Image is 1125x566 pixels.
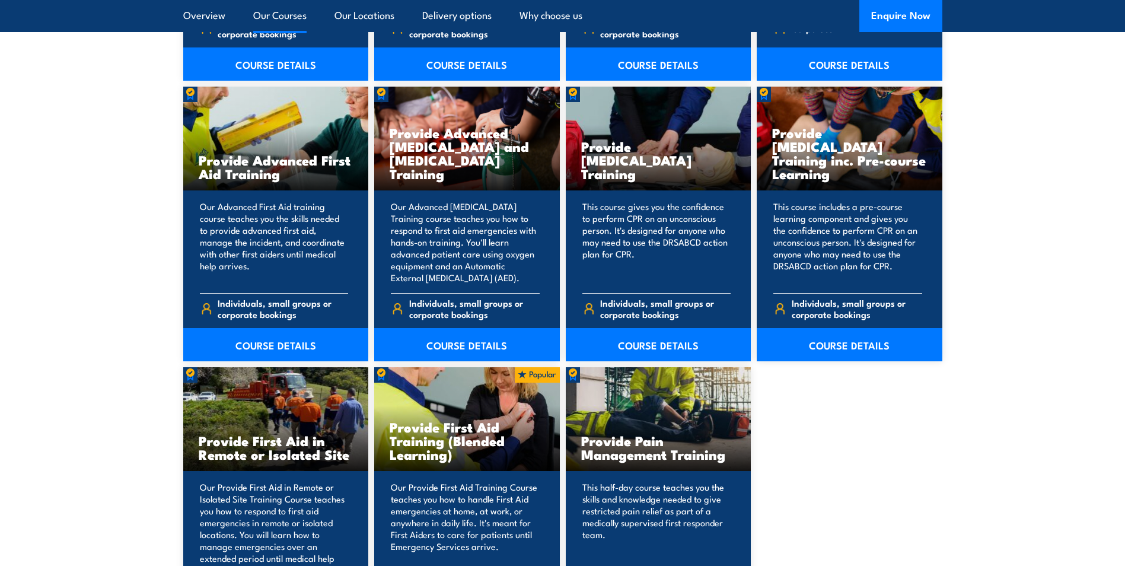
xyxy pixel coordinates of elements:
[581,434,736,461] h3: Provide Pain Management Training
[218,17,348,39] span: Individuals, small groups or corporate bookings
[199,153,353,180] h3: Provide Advanced First Aid Training
[409,17,540,39] span: Individuals, small groups or corporate bookings
[390,420,544,461] h3: Provide First Aid Training (Blended Learning)
[757,47,942,81] a: COURSE DETAILS
[218,297,348,320] span: Individuals, small groups or corporate bookings
[200,201,349,284] p: Our Advanced First Aid training course teaches you the skills needed to provide advanced first ai...
[581,139,736,180] h3: Provide [MEDICAL_DATA] Training
[566,328,751,361] a: COURSE DETAILS
[582,201,731,284] p: This course gives you the confidence to perform CPR on an unconscious person. It's designed for a...
[390,126,544,180] h3: Provide Advanced [MEDICAL_DATA] and [MEDICAL_DATA] Training
[773,201,922,284] p: This course includes a pre-course learning component and gives you the confidence to perform CPR ...
[374,47,560,81] a: COURSE DETAILS
[374,328,560,361] a: COURSE DETAILS
[600,17,731,39] span: Individuals, small groups or corporate bookings
[391,201,540,284] p: Our Advanced [MEDICAL_DATA] Training course teaches you how to respond to first aid emergencies w...
[772,126,927,180] h3: Provide [MEDICAL_DATA] Training inc. Pre-course Learning
[566,47,751,81] a: COURSE DETAILS
[199,434,353,461] h3: Provide First Aid in Remote or Isolated Site
[600,297,731,320] span: Individuals, small groups or corporate bookings
[183,47,369,81] a: COURSE DETAILS
[757,328,942,361] a: COURSE DETAILS
[792,297,922,320] span: Individuals, small groups or corporate bookings
[183,328,369,361] a: COURSE DETAILS
[409,297,540,320] span: Individuals, small groups or corporate bookings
